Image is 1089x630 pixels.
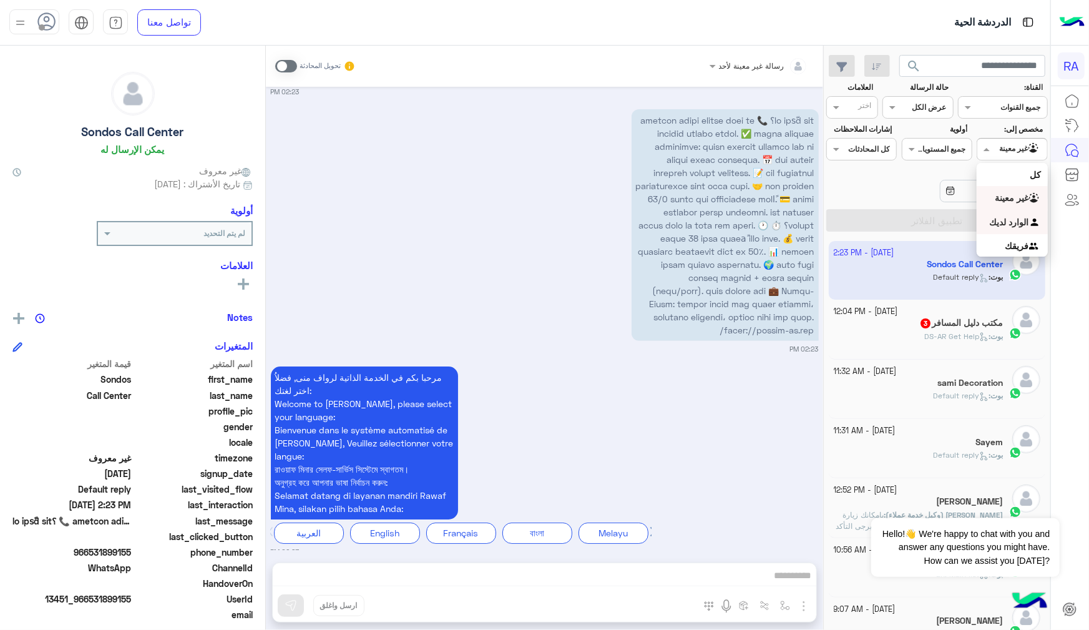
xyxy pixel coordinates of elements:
span: locale [134,436,253,449]
span: Default reply [933,391,989,400]
span: رسالة غير معينة لأحد [719,61,784,71]
span: قيمة المتغير [12,357,132,370]
span: search [907,59,922,74]
span: اسم المتغير [134,357,253,370]
img: defaultAdmin.png [1012,366,1040,394]
span: بوت [990,332,1003,341]
b: : [989,332,1003,341]
span: وش نقدّم لكم؟ 📞 مكالمات واردة وصادرة بدون ما تحتاجون موظفين زيادة. ✅ تأهيل العملاء المحتملين: نفل... [12,514,132,528]
span: بوت [990,391,1003,400]
span: 966531899155 [12,546,132,559]
div: English [350,523,420,543]
label: إشارات الملاحظات [828,124,892,135]
div: RA [1058,52,1085,79]
b: الوارد لديك [990,217,1029,227]
span: En: Main list [936,569,989,579]
span: email [134,608,253,621]
span: 2 [12,561,132,574]
div: اختر [858,100,873,114]
span: UserId [134,593,253,606]
span: last_clicked_button [134,530,253,543]
span: بوت [990,450,1003,460]
h6: أولوية [230,205,253,216]
div: Français [426,523,496,543]
small: [DATE] - 12:04 PM [834,306,898,318]
ng-dropdown-panel: Options list [977,163,1047,257]
span: Hello!👋 We're happy to chat with you and answer any questions you might have. How can we assist y... [871,518,1059,577]
b: فريقك [1005,240,1029,251]
h5: مكتب دليل المسافر [919,318,1003,328]
a: تواصل معنا [137,9,201,36]
span: timezone [134,451,253,465]
h6: المتغيرات [215,340,253,352]
b: كل [1030,169,1042,180]
b: : [989,391,1003,400]
span: 2025-09-30T11:23:54.681Z [12,498,132,511]
button: ارسل واغلق [313,595,364,616]
p: الدردشة الحية [954,14,1011,31]
span: غير معروف [199,164,253,177]
div: العربية [274,523,344,543]
span: gender [134,420,253,433]
h6: يمكن الإرسال له [101,144,165,155]
span: first_name [134,373,253,386]
span: null [12,577,132,590]
label: العلامات [828,82,873,93]
h6: Notes [227,312,253,323]
img: defaultAdmin.png [112,72,154,115]
b: لم يتم التحديد [203,229,245,238]
span: 13451_966531899155 [12,593,132,606]
span: HandoverOn [134,577,253,590]
span: phone_number [134,546,253,559]
img: Logo [1060,9,1085,36]
div: বাংলা [502,523,572,543]
small: [DATE] - 11:32 AM [834,366,897,378]
img: hulul-logo.png [1008,580,1052,624]
img: tab [1020,14,1036,30]
span: غير معروف [12,451,132,465]
span: بوت [990,569,1003,579]
img: add [13,313,24,324]
img: tab [74,16,89,30]
b: : [989,569,1003,579]
span: null [12,608,132,621]
span: 2025-09-30T11:23:47.783Z [12,467,132,480]
span: null [12,436,132,449]
h6: العلامات [12,260,253,271]
div: Melayu [579,523,648,543]
img: INBOX.AGENTFILTER.YOURINBOX [1029,217,1042,229]
span: Call Center [12,389,132,402]
img: WhatsApp [1009,327,1022,340]
small: 02:23 PM [271,87,300,97]
h5: Sayem [975,437,1003,448]
span: Default reply [12,483,132,496]
h5: Sondos Call Center [82,125,184,139]
button: search [899,55,930,82]
button: تطبيق الفلاتر [826,209,1048,232]
h5: سیف اللہ سجاد [936,616,1003,626]
span: last_visited_flow [134,483,253,496]
p: 30/9/2025, 2:23 PM [271,367,458,519]
img: WhatsApp [1009,387,1022,400]
span: 3 [921,318,930,328]
label: القناة: [960,82,1043,93]
a: tab [103,9,128,36]
small: [DATE] - 10:56 AM [834,544,899,556]
label: حالة الرسالة [884,82,949,93]
h5: sami Decoration [937,378,1003,388]
label: مخصص إلى: [979,124,1043,135]
span: null [12,530,132,543]
small: [DATE] - 12:52 PM [834,485,897,496]
small: 02:23 PM [790,344,819,354]
img: defaultAdmin.png [1012,425,1040,453]
span: profile_pic [134,405,253,418]
span: Sondos [12,373,132,386]
span: last_name [134,389,253,402]
img: WhatsApp [1009,446,1022,459]
img: INBOX.AGENTFILTER.YOURTEAM [1029,241,1042,253]
img: notes [35,313,45,323]
span: last_interaction [134,498,253,511]
span: Default reply [933,450,989,460]
b: غير معينة [995,192,1029,203]
img: profile [12,15,28,31]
